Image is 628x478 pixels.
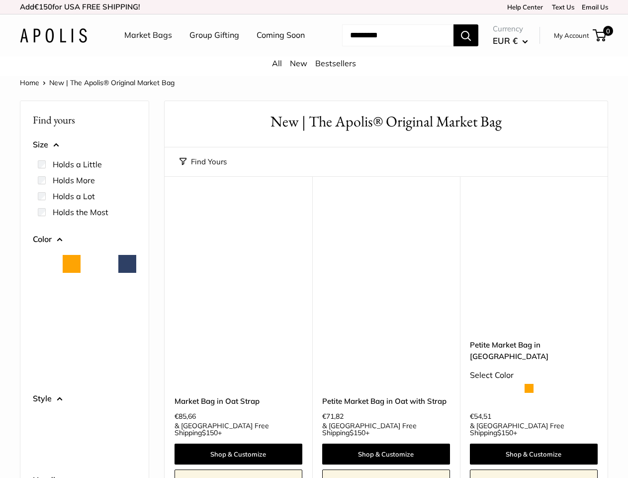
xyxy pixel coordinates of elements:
button: Orange [63,255,81,273]
a: Petite Market Bag in Oat with Strap [322,395,450,407]
button: Palm [35,440,53,458]
span: $150 [350,428,365,437]
button: Crest [63,414,81,432]
button: Cobalt [118,307,136,325]
span: $150 [497,428,513,437]
span: €150 [34,2,52,11]
label: Holds the Most [53,206,108,218]
a: Text Us [552,3,574,11]
button: Size [33,137,136,152]
a: All [272,58,282,68]
button: Blush [35,281,53,299]
button: Color [33,232,136,247]
button: Embroidered Palm [90,414,108,432]
a: My Account [554,29,589,41]
button: Natural [35,255,53,273]
a: Email Us [582,3,608,11]
a: Home [20,78,39,87]
button: Style [33,391,136,406]
button: Find Yours [179,155,227,169]
span: $150 [202,428,218,437]
button: LA [118,414,136,432]
span: & [GEOGRAPHIC_DATA] Free Shipping + [470,422,598,436]
button: Chambray [118,281,136,299]
img: Apolis [20,28,87,43]
button: EUR € [493,33,528,49]
button: Black [90,255,108,273]
a: Market Bag in Oat Strap [175,395,302,407]
nav: Breadcrumb [20,76,175,89]
span: €71,82 [322,413,344,420]
button: Cognac [35,333,53,351]
button: Field Green [90,281,108,299]
a: Help Center [507,3,543,11]
a: Petite Market Bag in Oat with StrapPetite Market Bag in Oat with Strap [322,201,450,329]
label: Holds More [53,174,95,186]
h1: New | The Apolis® Original Market Bag [179,111,593,132]
button: Mustang [35,358,53,376]
button: Chartreuse [35,307,53,325]
p: Find yours [33,110,136,129]
button: Chenille Window Brick [63,307,81,325]
a: Group Gifting [189,28,239,43]
span: Currency [493,22,528,36]
a: Bestsellers [315,58,356,68]
label: Holds a Lot [53,190,95,202]
button: Gold Foil [35,414,53,432]
a: New [290,58,307,68]
button: Mint Sorbet [118,333,136,351]
button: Cool Gray [63,281,81,299]
span: 0 [603,26,613,36]
button: Search [453,24,478,46]
span: €85,66 [175,413,196,420]
input: Search... [342,24,453,46]
button: Navy [118,255,136,273]
button: Taupe [90,358,108,376]
span: New | The Apolis® Original Market Bag [49,78,175,87]
a: Coming Soon [257,28,305,43]
a: Market Bag in Oat StrapMarket Bag in Oat Strap [175,201,302,329]
button: Dove [90,333,108,351]
a: Shop & Customize [470,444,598,465]
a: Market Bags [124,28,172,43]
a: Petite Market Bag in [GEOGRAPHIC_DATA] [470,339,598,362]
div: Select Color [470,368,598,383]
button: Daisy [63,333,81,351]
span: & [GEOGRAPHIC_DATA] Free Shipping + [322,422,450,436]
button: Peony [63,440,81,458]
a: Petite Market Bag in OatPetite Market Bag in Oat [470,201,598,329]
button: Oat [63,358,81,376]
button: Chenille Window Sage [90,307,108,325]
a: Shop & Customize [322,444,450,465]
a: Shop & Customize [175,444,302,465]
span: EUR € [493,35,518,46]
span: & [GEOGRAPHIC_DATA] Free Shipping + [175,422,302,436]
label: Holds a Little [53,158,102,170]
span: €54,51 [470,413,491,420]
a: 0 [594,29,606,41]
